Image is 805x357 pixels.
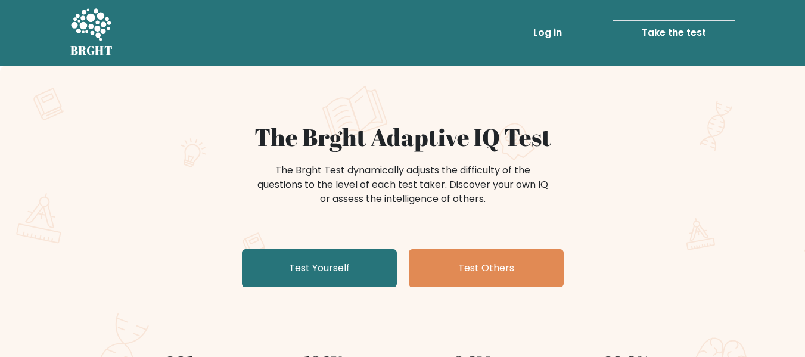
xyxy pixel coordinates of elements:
[242,249,397,287] a: Test Yourself
[70,5,113,61] a: BRGHT
[254,163,552,206] div: The Brght Test dynamically adjusts the difficulty of the questions to the level of each test take...
[70,44,113,58] h5: BRGHT
[409,249,564,287] a: Test Others
[529,21,567,45] a: Log in
[112,123,694,151] h1: The Brght Adaptive IQ Test
[613,20,735,45] a: Take the test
